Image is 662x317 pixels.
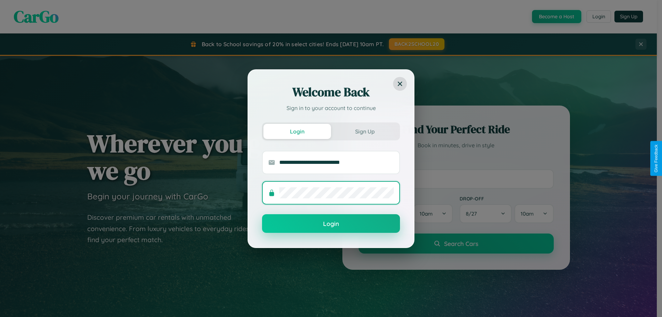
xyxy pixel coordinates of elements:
[262,104,400,112] p: Sign in to your account to continue
[331,124,399,139] button: Sign Up
[262,84,400,100] h2: Welcome Back
[262,214,400,233] button: Login
[654,145,659,172] div: Give Feedback
[263,124,331,139] button: Login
